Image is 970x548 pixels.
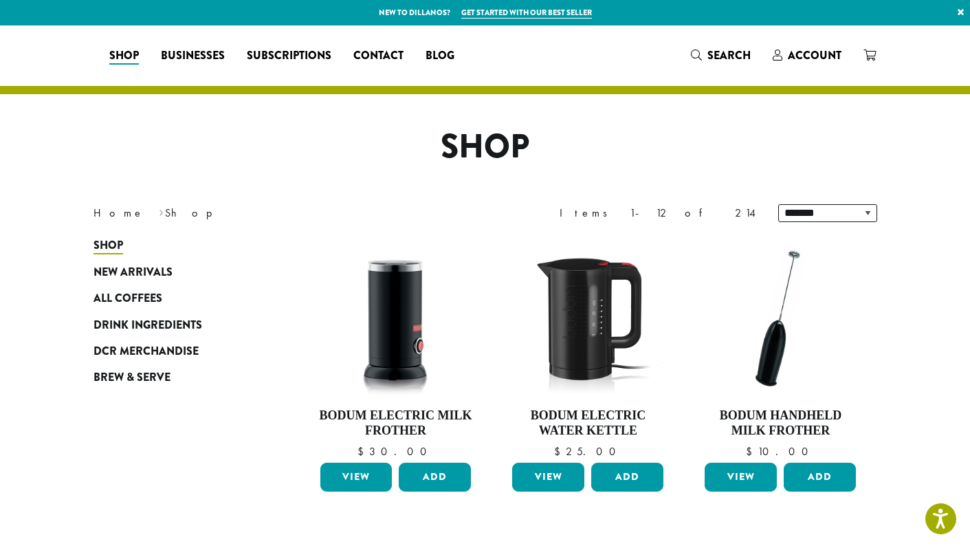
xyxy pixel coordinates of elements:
[93,264,173,281] span: New Arrivals
[161,47,225,65] span: Businesses
[316,239,474,397] img: DP3954.01-002.png
[317,408,475,438] h4: Bodum Electric Milk Frother
[93,317,202,334] span: Drink Ingredients
[509,408,667,438] h4: Bodum Electric Water Kettle
[93,237,123,254] span: Shop
[784,463,856,492] button: Add
[320,463,393,492] a: View
[93,232,258,259] a: Shop
[109,47,139,65] span: Shop
[93,205,465,221] nav: Breadcrumb
[93,369,170,386] span: Brew & Serve
[746,444,758,459] span: $
[426,47,454,65] span: Blog
[705,463,777,492] a: View
[93,285,258,311] a: All Coffees
[707,47,751,63] span: Search
[93,206,144,220] a: Home
[399,463,471,492] button: Add
[512,463,584,492] a: View
[357,444,433,459] bdi: 30.00
[98,45,150,67] a: Shop
[701,408,859,438] h4: Bodum Handheld Milk Frother
[353,47,404,65] span: Contact
[788,47,841,63] span: Account
[701,239,859,397] img: DP3927.01-002.png
[93,311,258,338] a: Drink Ingredients
[680,44,762,67] a: Search
[247,47,331,65] span: Subscriptions
[560,205,758,221] div: Items 1-12 of 214
[93,364,258,391] a: Brew & Serve
[93,338,258,364] a: DCR Merchandise
[159,200,164,221] span: ›
[317,239,475,457] a: Bodum Electric Milk Frother $30.00
[83,127,888,167] h1: Shop
[461,7,592,19] a: Get started with our best seller
[554,444,622,459] bdi: 25.00
[701,239,859,457] a: Bodum Handheld Milk Frother $10.00
[357,444,369,459] span: $
[93,259,258,285] a: New Arrivals
[554,444,566,459] span: $
[591,463,663,492] button: Add
[746,444,815,459] bdi: 10.00
[509,239,667,457] a: Bodum Electric Water Kettle $25.00
[509,239,667,397] img: DP3955.01.png
[93,290,162,307] span: All Coffees
[93,343,199,360] span: DCR Merchandise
